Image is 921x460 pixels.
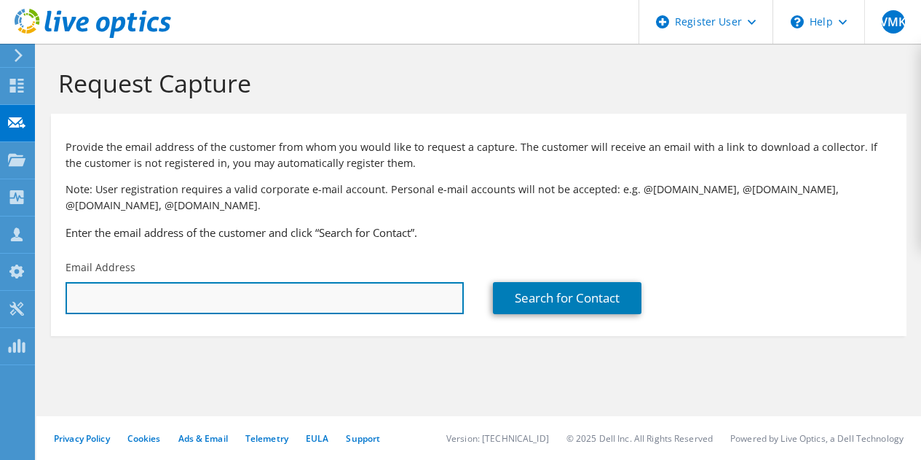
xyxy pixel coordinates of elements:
a: Search for Contact [493,282,641,314]
svg: \n [791,15,804,28]
span: VMK [882,10,905,34]
a: Cookies [127,432,161,445]
a: Telemetry [245,432,288,445]
li: Version: [TECHNICAL_ID] [446,432,549,445]
li: © 2025 Dell Inc. All Rights Reserved [566,432,713,445]
a: Privacy Policy [54,432,110,445]
a: EULA [306,432,328,445]
li: Powered by Live Optics, a Dell Technology [730,432,904,445]
p: Provide the email address of the customer from whom you would like to request a capture. The cust... [66,139,892,171]
h1: Request Capture [58,68,892,98]
a: Support [346,432,380,445]
label: Email Address [66,260,135,275]
p: Note: User registration requires a valid corporate e-mail account. Personal e-mail accounts will ... [66,182,892,214]
h3: Enter the email address of the customer and click “Search for Contact”. [66,225,892,241]
a: Ads & Email [178,432,228,445]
